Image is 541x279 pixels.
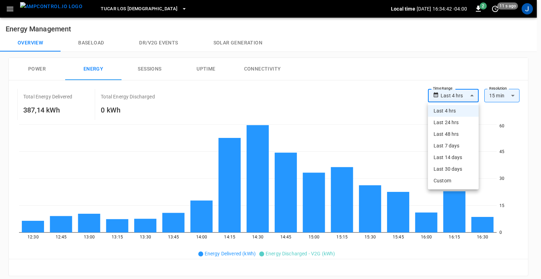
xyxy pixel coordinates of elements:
li: Last 48 hrs [428,128,479,140]
li: Last 30 days [428,163,479,175]
li: Last 4 hrs [428,105,479,117]
li: Last 24 hrs [428,117,479,128]
li: Last 14 days [428,152,479,163]
li: Last 7 days [428,140,479,152]
li: Custom [428,175,479,187]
